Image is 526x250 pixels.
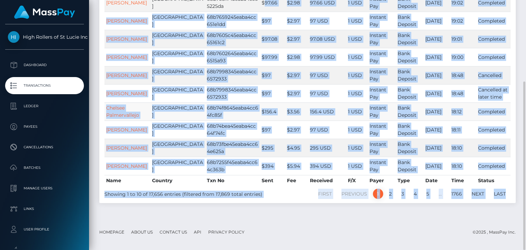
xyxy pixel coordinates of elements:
a: 1766 [448,189,466,199]
th: Fee [285,175,308,186]
p: Cancellations [8,142,81,152]
td: 97 USD [308,12,346,30]
th: Status [476,175,511,186]
td: Bank Deposit [396,66,424,84]
td: 295 USD [308,139,346,157]
td: [GEOGRAPHIC_DATA] [150,66,205,84]
td: 18:11 [450,121,476,139]
td: 19:00 [450,48,476,66]
td: Bank Deposit [396,102,424,121]
td: $97.99 [260,48,285,66]
td: 156.4 USD [308,102,346,121]
a: Batches [5,159,84,176]
td: Bank Deposit [396,84,424,102]
td: 68b7659245eaba4cc651e1dd [205,12,260,30]
td: Completed [476,139,511,157]
a: User Profile [5,221,84,238]
td: Completed [476,12,511,30]
td: 97 USD [308,84,346,102]
td: 97 USD [308,66,346,84]
div: Showing 1 to 10 of 17,656 entries (filtered from 17,869 total entries) [104,188,268,198]
td: 1 USD [346,66,367,84]
td: $2.97 [285,30,308,48]
th: Country [150,175,205,186]
a: [PERSON_NAME] [106,145,147,151]
span: Instant Pay [370,123,386,136]
th: F/X [346,175,367,186]
a: Chelsee Palmervallejo [106,105,139,118]
p: User Profile [8,224,81,235]
td: [GEOGRAPHIC_DATA] [150,30,205,48]
td: $97 [260,66,285,84]
a: Ledger [5,98,84,115]
td: Bank Deposit [396,12,424,30]
a: [PERSON_NAME] [106,36,147,42]
a: [PERSON_NAME] [106,18,147,24]
td: $156.4 [260,102,285,121]
td: $394 [260,157,285,175]
a: 5 [423,189,433,199]
td: 97.99 USD [308,48,346,66]
span: Instant Pay [370,14,386,27]
p: Dashboard [8,60,81,70]
a: API [191,227,204,237]
td: 68b74bea45eaba4cc64f74fc [205,121,260,139]
td: $97.08 [260,30,285,48]
td: $97 [260,84,285,102]
td: $2.98 [285,48,308,66]
td: $2.97 [285,121,308,139]
td: [GEOGRAPHIC_DATA] [150,84,205,102]
td: [DATE] [424,157,450,175]
td: $97 [260,12,285,30]
td: 1 USD [346,121,367,139]
span: Instant Pay [370,87,386,100]
span: Instant Pay [370,141,386,154]
td: 1 USD [346,48,367,66]
td: 18:10 [450,139,476,157]
td: [GEOGRAPHIC_DATA] [150,12,205,30]
th: Payer [368,175,396,186]
td: 68b73fbe45eaba4cc64e625a [205,139,260,157]
p: Transactions [8,80,81,91]
td: 97.08 USD [308,30,346,48]
a: [PERSON_NAME] [106,54,147,60]
a: [PERSON_NAME] [106,72,147,78]
a: [PERSON_NAME] [106,163,147,169]
div: © 2025 , MassPay Inc. [473,228,521,236]
td: Bank Deposit [396,157,424,175]
td: 68b7998345eaba4cc6572933 [205,84,260,102]
td: Bank Deposit [396,48,424,66]
td: [GEOGRAPHIC_DATA] [150,121,205,139]
td: Completed [476,30,511,48]
td: [DATE] [424,121,450,139]
th: Sent [260,175,285,186]
td: 1 USD [346,157,367,175]
td: 1 USD [346,139,367,157]
span: Instant Pay [370,32,386,46]
span: High Rollers of St Lucie Inc [5,34,84,40]
td: 1 USD [346,12,367,30]
td: 18:12 [450,102,476,121]
td: 97 USD [308,121,346,139]
td: [DATE] [424,30,450,48]
td: [GEOGRAPHIC_DATA] [150,48,205,66]
a: [PERSON_NAME] [106,127,147,133]
a: Contact Us [157,227,190,237]
span: Instant Pay [370,105,386,118]
td: [DATE] [424,66,450,84]
td: Completed [476,48,511,66]
td: [DATE] [424,139,450,157]
a: Links [5,200,84,217]
a: Next [468,189,488,199]
a: Cancellations [5,139,84,156]
p: Manage Users [8,183,81,193]
td: 68b74f8645eaba4cc64fc85f [205,102,260,121]
td: Cancelled at later time [476,84,511,102]
td: 18:48 [450,66,476,84]
a: Last [490,189,510,199]
img: High Rollers of St Lucie Inc [8,31,20,43]
td: [DATE] [424,102,450,121]
img: MassPay Logo [14,5,75,19]
p: Ledger [8,101,81,111]
td: Bank Deposit [396,30,424,48]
